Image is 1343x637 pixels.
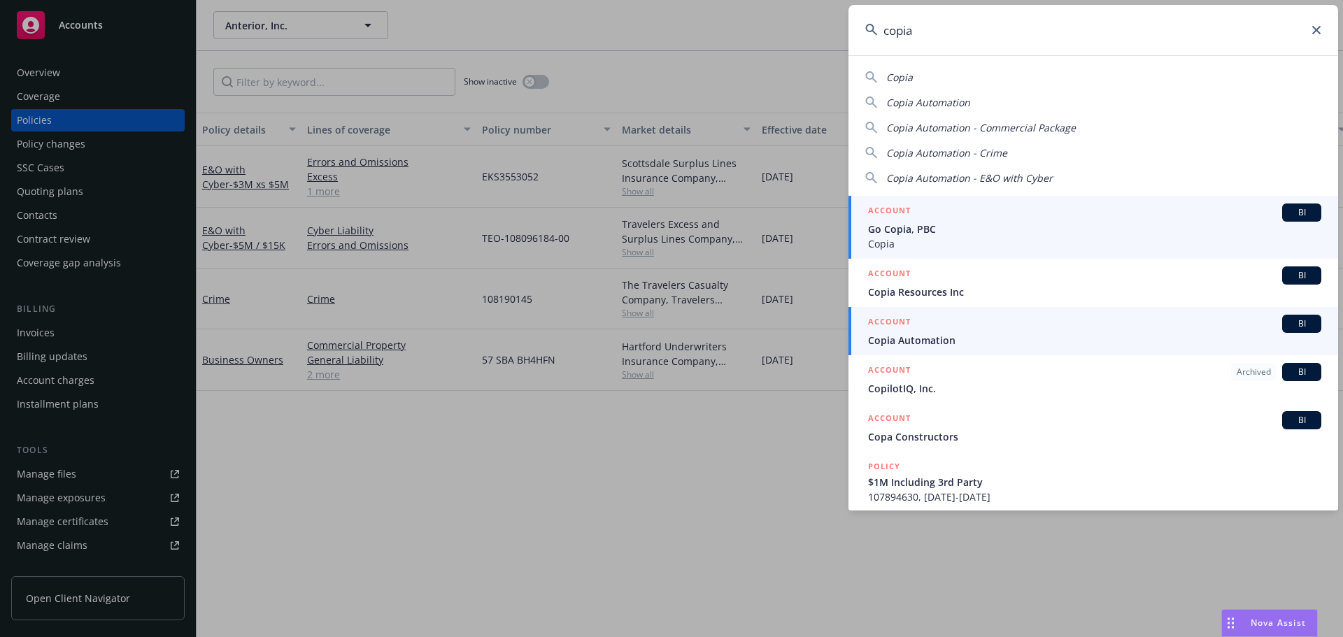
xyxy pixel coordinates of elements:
[1288,269,1316,282] span: BI
[868,266,911,283] h5: ACCOUNT
[1222,610,1239,636] div: Drag to move
[886,171,1053,185] span: Copia Automation - E&O with Cyber
[1288,206,1316,219] span: BI
[868,459,900,473] h5: POLICY
[848,196,1338,259] a: ACCOUNTBIGo Copia, PBCCopia
[868,315,911,331] h5: ACCOUNT
[868,381,1321,396] span: CopilotIQ, Inc.
[886,71,913,84] span: Copia
[1288,317,1316,330] span: BI
[848,403,1338,452] a: ACCOUNTBICopa Constructors
[848,259,1338,307] a: ACCOUNTBICopia Resources Inc
[868,363,911,380] h5: ACCOUNT
[848,452,1338,512] a: POLICY$1M Including 3rd Party107894630, [DATE]-[DATE]
[886,96,970,109] span: Copia Automation
[848,307,1338,355] a: ACCOUNTBICopia Automation
[1221,609,1318,637] button: Nova Assist
[868,222,1321,236] span: Go Copia, PBC
[868,285,1321,299] span: Copia Resources Inc
[1288,414,1316,427] span: BI
[1288,366,1316,378] span: BI
[886,121,1076,134] span: Copia Automation - Commercial Package
[868,333,1321,348] span: Copia Automation
[868,429,1321,444] span: Copa Constructors
[848,355,1338,403] a: ACCOUNTArchivedBICopilotIQ, Inc.
[868,475,1321,489] span: $1M Including 3rd Party
[1237,366,1271,378] span: Archived
[868,411,911,428] h5: ACCOUNT
[848,5,1338,55] input: Search...
[1251,617,1306,629] span: Nova Assist
[886,146,1007,159] span: Copia Automation - Crime
[868,236,1321,251] span: Copia
[868,203,911,220] h5: ACCOUNT
[868,489,1321,504] span: 107894630, [DATE]-[DATE]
